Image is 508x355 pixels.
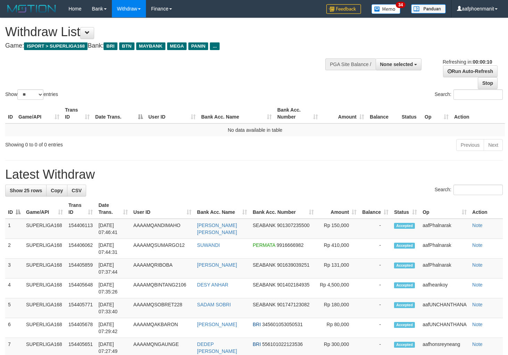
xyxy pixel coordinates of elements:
[253,322,261,327] span: BRI
[472,302,483,307] a: Note
[131,279,194,298] td: AAAAMQBINTANG2106
[197,223,237,235] a: [PERSON_NAME] [PERSON_NAME]
[5,25,332,39] h1: Withdraw List
[420,219,469,239] td: aafPhalnarak
[131,318,194,338] td: AAAAMQAKBARON
[188,42,208,50] span: PANIN
[376,58,422,70] button: None selected
[456,139,484,151] a: Previous
[420,199,469,219] th: Op: activate to sort column ascending
[92,104,146,123] th: Date Trans.: activate to sort column descending
[131,239,194,259] td: AAAAMQSUMARGO12
[210,42,219,50] span: ...
[5,279,23,298] td: 4
[96,199,130,219] th: Date Trans.: activate to sort column ascending
[453,185,503,195] input: Search:
[67,185,86,196] a: CSV
[5,318,23,338] td: 6
[96,219,130,239] td: [DATE] 07:46:41
[5,259,23,279] td: 3
[72,188,82,193] span: CSV
[394,223,415,229] span: Accepted
[131,219,194,239] td: AAAAMQANDIMAHO
[131,199,194,219] th: User ID: activate to sort column ascending
[435,185,503,195] label: Search:
[394,263,415,268] span: Accepted
[317,298,359,318] td: Rp 180,000
[321,104,367,123] th: Amount: activate to sort column ascending
[394,243,415,249] span: Accepted
[275,104,321,123] th: Bank Acc. Number: activate to sort column ascending
[23,259,66,279] td: SUPERLIGA168
[131,298,194,318] td: AAAAMQSOBRET228
[317,279,359,298] td: Rp 4,500,000
[96,279,130,298] td: [DATE] 07:35:26
[23,219,66,239] td: SUPERLIGA168
[380,62,413,67] span: None selected
[420,239,469,259] td: aafPhalnarak
[443,59,492,65] span: Refreshing in:
[197,302,231,307] a: SADAM SOBRI
[371,4,401,14] img: Button%20Memo.svg
[317,239,359,259] td: Rp 410,000
[96,259,130,279] td: [DATE] 07:37:44
[5,219,23,239] td: 1
[478,77,498,89] a: Stop
[472,341,483,347] a: Note
[253,242,275,248] span: PERMATA
[5,89,58,100] label: Show entries
[5,104,16,123] th: ID
[472,282,483,288] a: Note
[119,42,134,50] span: BTN
[197,242,220,248] a: SUWANDI
[17,89,43,100] select: Showentries
[5,168,503,181] h1: Latest Withdraw
[66,259,96,279] td: 154405859
[359,199,391,219] th: Balance: activate to sort column ascending
[250,199,317,219] th: Bank Acc. Number: activate to sort column ascending
[46,185,67,196] a: Copy
[253,282,276,288] span: SEABANK
[5,185,47,196] a: Show 25 rows
[66,239,96,259] td: 154406062
[66,318,96,338] td: 154405678
[51,188,63,193] span: Copy
[443,65,498,77] a: Run Auto-Refresh
[473,59,492,65] strong: 00:00:10
[420,318,469,338] td: aafUNCHANTHANA
[197,262,237,268] a: [PERSON_NAME]
[277,262,309,268] span: Copy 901639039251 to clipboard
[23,199,66,219] th: Game/API: activate to sort column ascending
[317,219,359,239] td: Rp 150,000
[262,322,303,327] span: Copy 345601053050531 to clipboard
[484,139,503,151] a: Next
[420,259,469,279] td: aafPhalnarak
[5,42,332,49] h4: Game: Bank:
[24,42,88,50] span: ISPORT > SUPERLIGA168
[5,298,23,318] td: 5
[62,104,92,123] th: Trans ID: activate to sort column ascending
[472,322,483,327] a: Note
[435,89,503,100] label: Search:
[359,259,391,279] td: -
[359,279,391,298] td: -
[96,239,130,259] td: [DATE] 07:44:31
[10,188,42,193] span: Show 25 rows
[391,199,420,219] th: Status: activate to sort column ascending
[197,341,237,354] a: DEDEP [PERSON_NAME]
[472,262,483,268] a: Note
[5,123,505,136] td: No data available in table
[104,42,117,50] span: BRI
[325,58,375,70] div: PGA Site Balance /
[23,298,66,318] td: SUPERLIGA168
[367,104,399,123] th: Balance
[5,239,23,259] td: 2
[23,239,66,259] td: SUPERLIGA168
[472,223,483,228] a: Note
[420,298,469,318] td: aafUNCHANTHANA
[23,318,66,338] td: SUPERLIGA168
[359,239,391,259] td: -
[146,104,198,123] th: User ID: activate to sort column ascending
[96,298,130,318] td: [DATE] 07:33:40
[197,322,237,327] a: [PERSON_NAME]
